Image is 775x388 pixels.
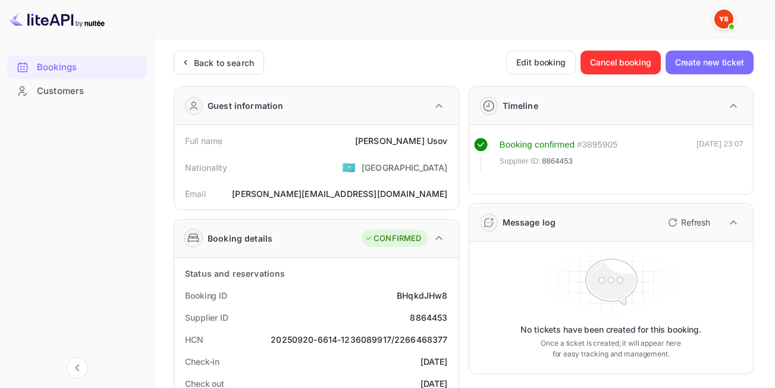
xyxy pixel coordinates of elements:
img: LiteAPI logo [10,10,105,29]
span: United States [342,157,356,178]
div: Customers [37,85,141,98]
div: Guest information [208,99,284,112]
div: Booking confirmed [500,138,575,152]
div: 8864453 [410,311,447,324]
div: Booking details [208,232,272,245]
div: Bookings [37,61,141,74]
div: Booking ID [185,289,227,302]
a: Bookings [7,56,147,78]
div: Nationality [185,161,228,174]
div: HCN [185,333,203,346]
div: Bookings [7,56,147,79]
div: # 3895905 [577,138,617,152]
div: Check-in [185,355,219,368]
p: Refresh [681,216,710,229]
a: Customers [7,80,147,102]
button: Refresh [661,213,715,232]
div: [DATE] 23:07 [696,138,743,173]
div: [PERSON_NAME] Usov [355,134,448,147]
div: CONFIRMED [365,233,421,245]
span: 8864453 [542,155,573,167]
div: Customers [7,80,147,103]
div: [PERSON_NAME][EMAIL_ADDRESS][DOMAIN_NAME] [232,187,447,200]
p: No tickets have been created for this booking. [520,324,701,336]
div: 20250920-6614-1236089917/2266468377 [271,333,447,346]
div: BHqkdJHw8 [397,289,447,302]
div: Back to search [194,57,254,69]
div: Message log [503,216,556,229]
div: [DATE] [421,355,448,368]
div: Full name [185,134,222,147]
span: Supplier ID: [500,155,541,167]
button: Collapse navigation [67,357,88,378]
button: Edit booking [506,51,576,74]
button: Cancel booking [581,51,661,74]
button: Create new ticket [666,51,754,74]
div: Timeline [503,99,538,112]
div: [GEOGRAPHIC_DATA] [362,161,448,174]
img: Yandex Support [714,10,733,29]
p: Once a ticket is created, it will appear here for easy tracking and management. [535,338,686,359]
div: Supplier ID [185,311,228,324]
div: Status and reservations [185,267,285,280]
div: Email [185,187,206,200]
